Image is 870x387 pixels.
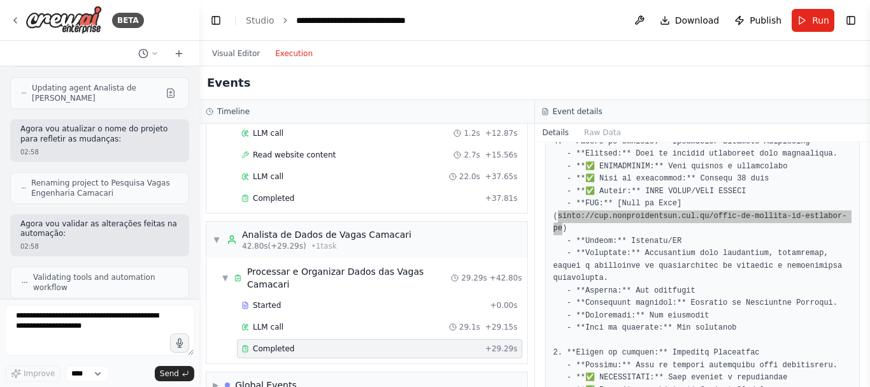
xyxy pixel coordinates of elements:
[24,369,55,379] span: Improve
[267,46,320,61] button: Execution
[222,273,229,283] span: ▼
[464,150,480,160] span: 2.7s
[485,193,518,203] span: + 37.81s
[576,124,629,142] button: Raw Data
[311,241,337,251] span: • 1 task
[485,150,518,160] span: + 15.56s
[242,241,306,251] span: 42.80s (+29.29s)
[485,128,518,138] span: + 12.87s
[31,178,178,198] span: Renaming project to Pesquisa Vagas Engenharia Camacari
[729,9,787,32] button: Publish
[169,46,189,61] button: Start a new chat
[675,14,720,27] span: Download
[246,15,275,26] a: Studio
[750,14,781,27] span: Publish
[655,9,725,32] button: Download
[5,365,61,382] button: Improve
[792,9,834,32] button: Run
[485,322,518,332] span: + 29.15s
[535,124,577,142] button: Details
[247,265,451,291] div: Processar e Organizar Dados das Vagas Camacari
[485,344,518,354] span: + 29.29s
[207,74,250,92] h2: Events
[461,273,487,283] span: 29.29s
[204,46,267,61] button: Visual Editor
[213,235,220,245] span: ▼
[160,369,179,379] span: Send
[25,6,102,34] img: Logo
[464,128,480,138] span: 1.2s
[812,14,829,27] span: Run
[253,150,336,160] span: Read website content
[20,219,179,239] p: Agora vou validar as alterações feitas na automação:
[253,300,281,310] span: Started
[459,322,480,332] span: 29.1s
[485,172,518,182] span: + 37.65s
[490,300,517,310] span: + 0.00s
[20,124,179,144] p: Agora vou atualizar o nome do projeto para refletir as mudanças:
[20,147,179,157] div: 02:58
[20,242,179,251] div: 02:58
[253,344,294,354] span: Completed
[253,128,283,138] span: LLM call
[842,11,860,29] button: Show right sidebar
[242,228,411,241] div: Analista de Dados de Vagas Camacari
[490,273,522,283] span: + 42.80s
[155,366,194,381] button: Send
[207,11,225,29] button: Hide left sidebar
[246,14,439,27] nav: breadcrumb
[32,83,160,103] span: Updating agent Analista de [PERSON_NAME]
[217,106,250,117] h3: Timeline
[553,106,603,117] h3: Event details
[253,322,283,332] span: LLM call
[170,333,189,353] button: Click to speak your automation idea
[459,172,480,182] span: 22.0s
[33,272,178,293] span: Validating tools and automation workflow
[253,172,283,182] span: LLM call
[133,46,164,61] button: Switch to previous chat
[253,193,294,203] span: Completed
[112,13,144,28] div: BETA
